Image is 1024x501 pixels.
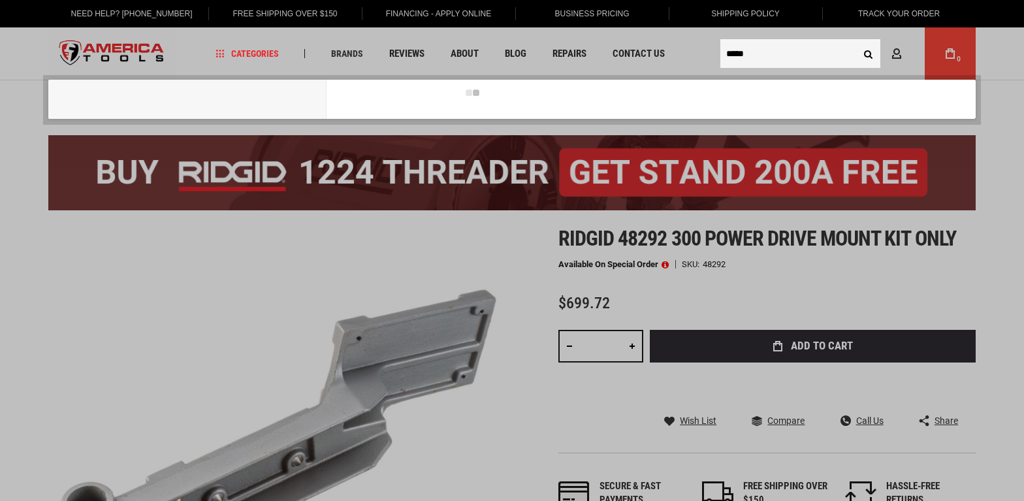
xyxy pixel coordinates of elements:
[210,45,285,63] a: Categories
[840,460,1024,501] iframe: LiveChat chat widget
[216,49,279,58] span: Categories
[331,49,363,58] span: Brands
[856,41,880,66] button: Search
[325,45,369,63] a: Brands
